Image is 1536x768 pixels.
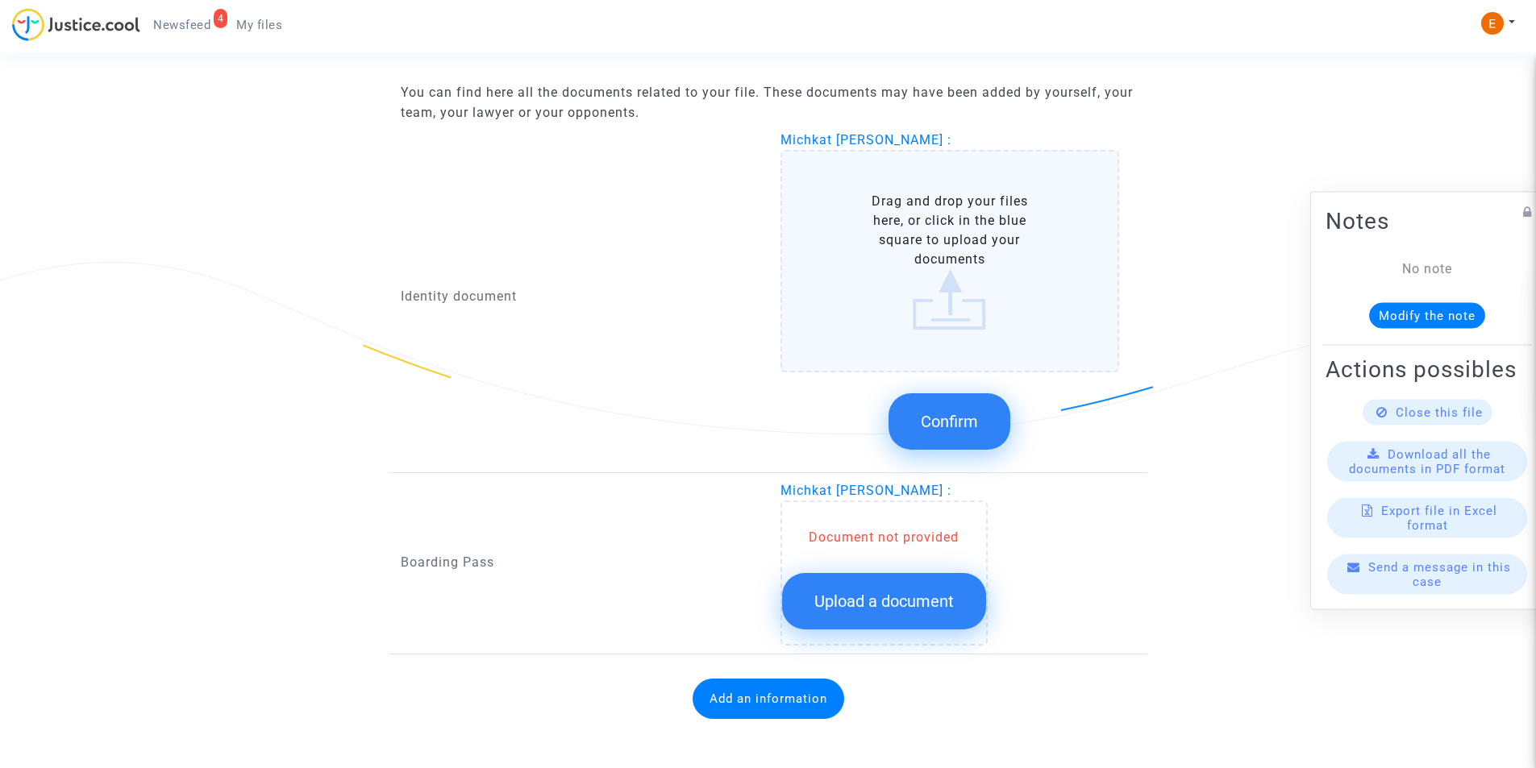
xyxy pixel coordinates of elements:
h2: Notes [1326,206,1529,235]
button: Modify the note [1369,302,1485,328]
span: My files [236,18,282,32]
span: Close this file [1396,405,1483,419]
span: Download all the documents in PDF format [1349,446,1505,475]
div: No note [1350,259,1505,278]
h2: Actions possibles [1326,355,1529,383]
p: Boarding Pass [401,552,756,572]
span: Confirm [921,412,978,431]
span: Michkat [PERSON_NAME] : [780,132,951,147]
div: Document not provided [782,528,986,547]
button: Upload a document [782,573,986,629]
span: Newsfeed [153,18,210,32]
img: jc-logo.svg [12,8,140,41]
a: 4Newsfeed [140,13,223,37]
span: Export file in Excel format [1381,503,1497,532]
div: 4 [214,9,228,28]
span: Upload a document [814,592,954,611]
button: Confirm [889,393,1010,450]
span: Send a message in this case [1368,559,1511,588]
p: Identity document [401,286,756,306]
img: ACg8ocIeiFvHKe4dA5oeRFd_CiCnuxWUEc1A2wYhRJE3TTWt=s96-c [1481,12,1504,35]
span: Michkat [PERSON_NAME] : [780,483,951,498]
button: Add an information [693,679,844,719]
a: My files [223,13,295,37]
span: You can find here all the documents related to your file. These documents may have been added by ... [401,85,1133,120]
